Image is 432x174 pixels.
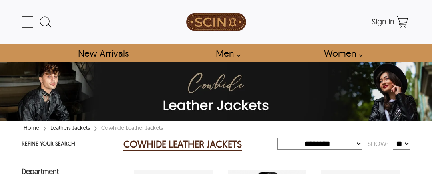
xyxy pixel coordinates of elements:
a: Shop Women Leather Jackets [315,44,367,62]
a: SCIN [151,4,281,40]
a: Leathers Jackets [48,124,92,132]
a: Shopping Cart [394,14,410,30]
div: cowhide leather jackets [99,124,165,132]
span: › [94,121,97,135]
div: Show: [362,137,393,151]
span: Sign in [372,16,394,26]
p: REFINE YOUR SEARCH [22,138,117,150]
a: shop men's leather jackets [207,44,245,62]
span: › [43,121,46,135]
a: Shop New Arrivals [69,44,137,62]
h2: COWHIDE LEATHER JACKETS [123,138,242,151]
img: SCIN [186,4,246,40]
a: Home [22,124,41,132]
div: cowhide leather jackets 110 Results Found [123,136,277,152]
a: Sign in [372,19,394,26]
